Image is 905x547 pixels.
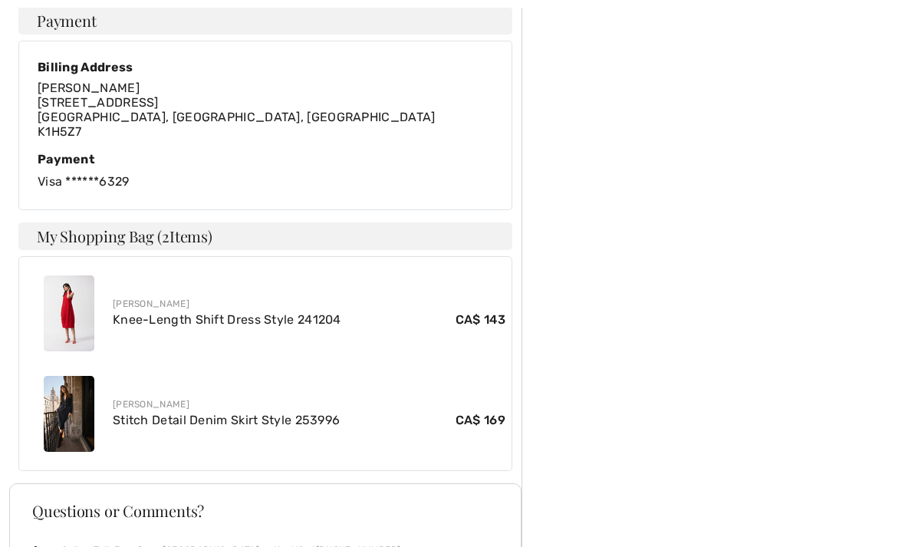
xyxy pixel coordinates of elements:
span: 2 [162,226,169,246]
h4: My Shopping Bag ( Items) [18,222,512,250]
a: Knee-Length Shift Dress Style 241204 [113,312,341,327]
img: Stitch Detail Denim Skirt Style 253996 [44,376,94,452]
img: Knee-Length Shift Dress Style 241204 [44,275,94,351]
div: [PERSON_NAME] [113,397,505,411]
span: [STREET_ADDRESS] [GEOGRAPHIC_DATA], [GEOGRAPHIC_DATA], [GEOGRAPHIC_DATA] K1H5Z7 [38,95,436,139]
h4: Payment [18,7,512,35]
h3: Questions or Comments? [32,503,499,519]
div: [PERSON_NAME] [113,297,505,311]
span: [PERSON_NAME] [38,81,140,95]
div: Payment [38,152,493,166]
span: CA$ 169 [456,411,505,430]
span: CA$ 143 [456,311,505,329]
div: Billing Address [38,60,436,74]
a: Stitch Detail Denim Skirt Style 253996 [113,413,340,427]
